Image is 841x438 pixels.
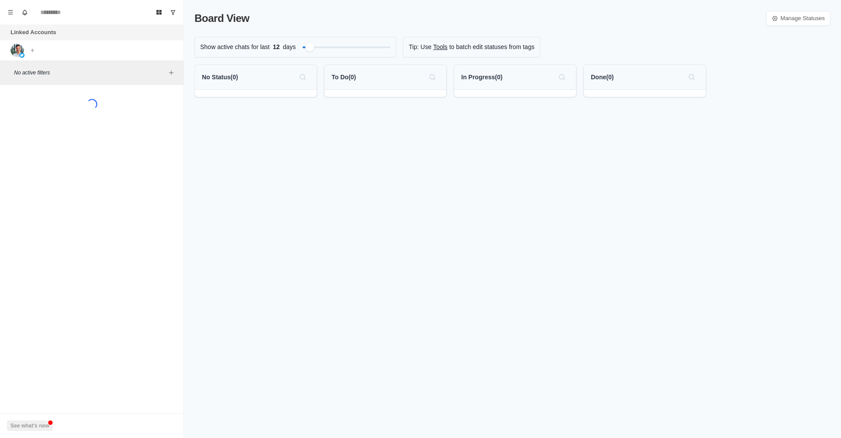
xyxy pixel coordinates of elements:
[152,5,166,19] button: Board View
[296,70,310,84] button: Search
[555,70,569,84] button: Search
[461,73,502,82] p: In Progress ( 0 )
[202,73,238,82] p: No Status ( 0 )
[14,69,166,77] p: No active filters
[200,42,270,52] p: Show active chats for last
[591,73,614,82] p: Done ( 0 )
[19,53,25,58] img: picture
[4,5,18,19] button: Menu
[409,42,431,52] p: Tip: Use
[166,67,177,78] button: Add filters
[332,73,356,82] p: To Do ( 0 )
[18,5,32,19] button: Notifications
[11,44,24,57] img: picture
[27,45,38,56] button: Add account
[433,42,448,52] a: Tools
[194,11,249,26] p: Board View
[7,420,53,431] button: See what's new
[270,42,283,52] span: 12
[305,43,314,52] div: Filter by activity days
[425,70,439,84] button: Search
[283,42,296,52] p: days
[166,5,180,19] button: Show unread conversations
[685,70,699,84] button: Search
[449,42,535,52] p: to batch edit statuses from tags
[766,11,830,26] a: Manage Statuses
[11,28,56,37] p: Linked Accounts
